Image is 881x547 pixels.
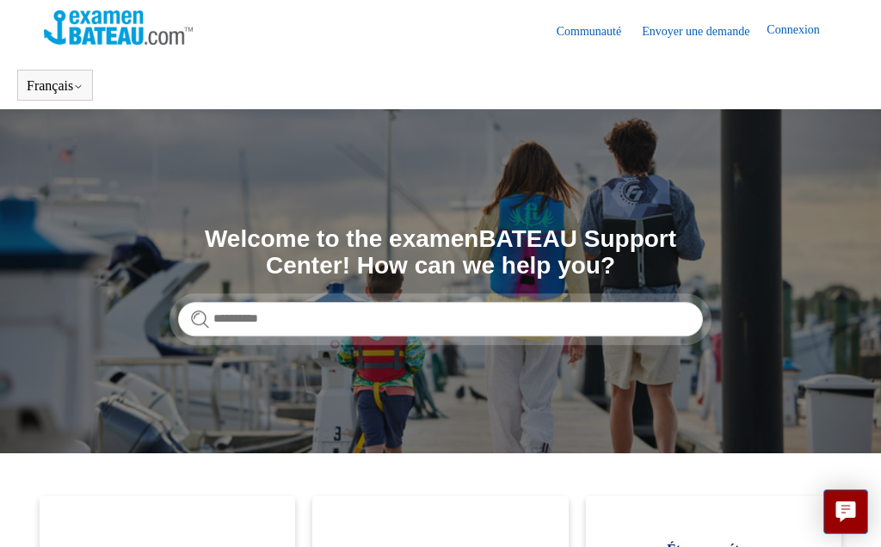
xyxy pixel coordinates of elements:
img: Page d’accueil du Centre d’aide Examen Bateau [44,10,193,45]
input: Rechercher [178,302,703,336]
a: Connexion [767,21,836,41]
h1: Welcome to the examenBATEAU Support Center! How can we help you? [178,226,703,280]
a: Envoyer une demande [642,22,767,40]
a: Communauté [557,22,638,40]
button: Live chat [823,489,868,534]
button: Français [27,78,83,94]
